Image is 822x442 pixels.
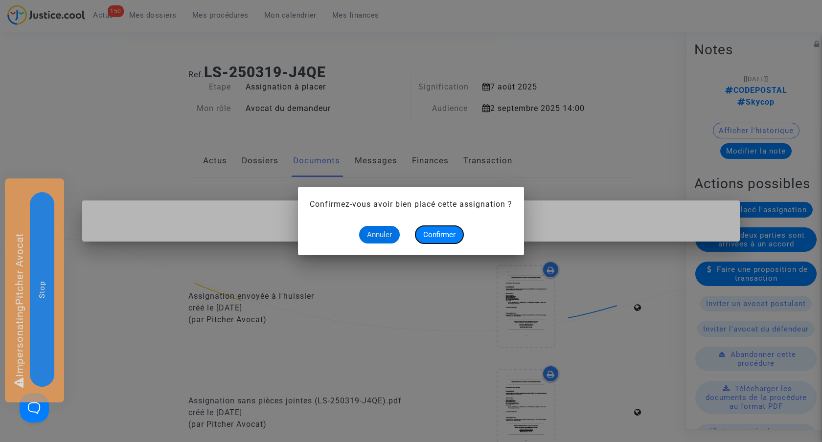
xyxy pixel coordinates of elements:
[20,393,49,422] iframe: Help Scout Beacon - Open
[423,230,456,239] span: Confirmer
[415,226,463,243] button: Confirmer
[310,199,512,209] span: Confirmez-vous avoir bien placé cette assignation ?
[359,226,400,243] button: Annuler
[38,281,46,298] span: Stop
[367,230,392,239] span: Annuler
[5,178,64,402] div: Impersonating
